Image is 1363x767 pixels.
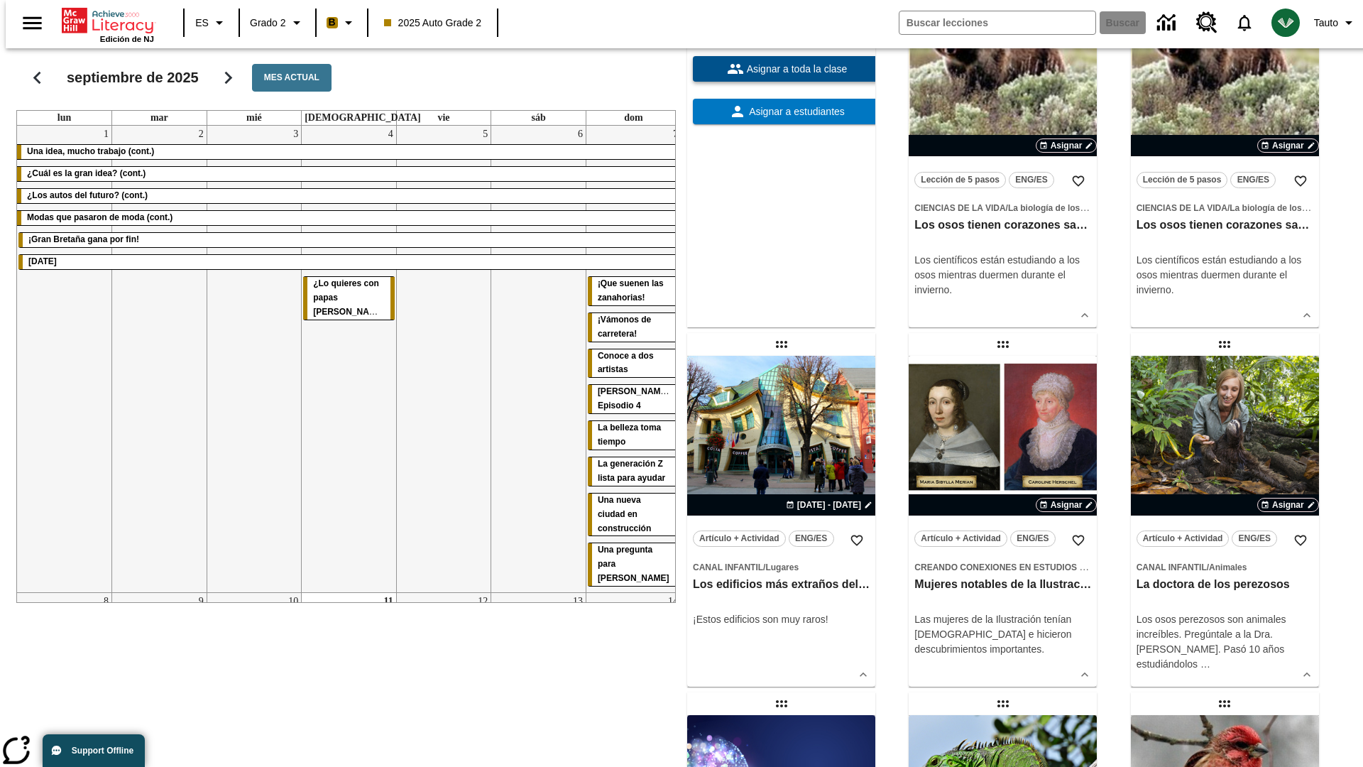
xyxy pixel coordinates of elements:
button: Añadir a mis Favoritas [1066,168,1091,194]
span: Día del Trabajo [28,256,57,266]
td: 4 de septiembre de 2025 [302,126,397,593]
span: Canal Infantil [693,562,763,572]
span: Una nueva ciudad en construcción [598,495,651,533]
div: Elena Menope: Episodio 4 [588,385,679,413]
a: lunes [55,111,74,125]
button: Ver más [1296,664,1318,685]
button: Añadir a mis Favoritas [1066,528,1091,553]
button: Seguir [210,60,246,96]
span: ENG/ES [1017,531,1049,546]
div: Los osos perezosos son animales increíbles. Pregúntale a la Dra. [PERSON_NAME]. Pasó 10 años estu... [1137,612,1313,672]
img: avatar image [1271,9,1300,37]
div: Una idea, mucho trabajo (cont.) [17,145,681,159]
p: Las mujeres de la Ilustración tenían [DEMOGRAPHIC_DATA] e hicieron descubrimientos importantes. [914,612,1091,657]
a: viernes [434,111,452,125]
td: 1 de septiembre de 2025 [17,126,112,593]
button: Boost El color de la clase es anaranjado claro. Cambiar el color de la clase. [321,10,363,36]
span: … [1200,658,1210,670]
span: / [1006,203,1008,213]
button: ENG/ES [789,531,834,547]
span: Asignar [1051,139,1083,152]
a: 9 de septiembre de 2025 [196,593,207,610]
td: 6 de septiembre de 2025 [491,126,586,593]
span: Canal Infantil [1137,562,1207,572]
a: 3 de septiembre de 2025 [290,126,301,143]
div: La generación Z lista para ayudar [588,457,679,486]
button: Ver más [853,664,874,685]
span: Lección de 5 pasos [1143,173,1222,187]
button: Asignar a estudiantes [693,99,881,124]
button: ENG/ES [1232,531,1277,547]
div: ¡Que suenen las zanahorias! [588,277,679,305]
span: Creando conexiones en Estudios Sociales [914,562,1122,572]
span: Modas que pasaron de moda (cont.) [27,212,173,222]
div: ¡Vámonos de carretera! [588,313,679,342]
h3: Mujeres notables de la Ilustración [914,577,1091,592]
button: Ver más [1074,664,1095,685]
span: Lugares [765,562,799,572]
button: Añadir a mis Favoritas [844,528,870,553]
td: 3 de septiembre de 2025 [207,126,302,593]
span: Elena Menope: Episodio 4 [598,386,672,410]
div: Lección arrastrable: Pregúntale a la científica: Misterios de la mente [770,692,793,715]
button: Asignar Elegir fechas [1036,138,1097,153]
a: 5 de septiembre de 2025 [480,126,491,143]
button: ENG/ES [1010,531,1056,547]
div: Una nueva ciudad en construcción [588,494,679,536]
h3: La doctora de los perezosos [1137,577,1313,592]
span: ¿Cuál es la gran idea? (cont.) [27,168,146,178]
div: Lección arrastrable: Lluvia de iguanas [992,692,1014,715]
h3: Los osos tienen corazones sanos, pero ¿por qué? [914,218,1091,233]
span: 2025 Auto Grade 2 [384,16,482,31]
div: Una pregunta para Joplin [588,544,679,587]
a: 6 de septiembre de 2025 [575,126,586,143]
a: 2 de septiembre de 2025 [196,126,207,143]
span: Lección de 5 pasos [921,173,1000,187]
span: Tema: Canal Infantil/Animales [1137,560,1313,575]
span: Tema: Creando conexiones en Estudios Sociales/Historia universal II [914,560,1091,575]
a: 4 de septiembre de 2025 [385,126,396,143]
a: 13 de septiembre de 2025 [570,593,586,610]
span: La generación Z lista para ayudar [598,459,665,483]
span: Animales [1209,562,1247,572]
button: Artículo + Actividad [1137,531,1230,547]
span: Artículo + Actividad [699,531,779,546]
button: Asignar a toda la clase [693,56,881,82]
div: Portada [62,5,154,43]
span: Artículo + Actividad [921,531,1001,546]
span: La belleza toma tiempo [598,423,661,447]
div: lesson details [909,356,1097,687]
span: Asignar a estudiantes [746,104,845,119]
div: Lección arrastrable: La doctora de los perezosos [1213,333,1236,356]
button: Ver más [1074,305,1095,326]
button: Escoja un nuevo avatar [1263,4,1308,41]
button: Abrir el menú lateral [11,2,53,44]
span: ES [195,16,209,31]
a: miércoles [243,111,265,125]
a: 12 de septiembre de 2025 [475,593,491,610]
span: Edición de NJ [100,35,154,43]
button: Añadir a mis Favoritas [1288,528,1313,553]
a: Portada [62,6,154,35]
a: Notificaciones [1226,4,1263,41]
button: Lenguaje: ES, Selecciona un idioma [189,10,234,36]
button: Artículo + Actividad [914,531,1007,547]
button: Mes actual [252,64,332,92]
div: lesson details [1131,356,1319,687]
span: Tauto [1314,16,1338,31]
span: Asignar [1051,499,1083,511]
div: Modas que pasaron de moda (cont.) [17,211,681,225]
button: ENG/ES [1009,172,1054,188]
div: ¿Los autos del futuro? (cont.) [17,189,681,203]
td: 2 de septiembre de 2025 [112,126,207,593]
button: ENG/ES [1230,172,1276,188]
h2: septiembre de 2025 [67,70,199,87]
button: Lección de 5 pasos [914,172,1006,188]
div: ¿Lo quieres con papas fritas? [303,277,395,320]
div: ¿Cuál es la gran idea? (cont.) [17,167,681,181]
a: Centro de información [1149,4,1188,43]
div: Lección arrastrable: Los edificios más extraños del mundo [770,333,793,356]
a: sábado [528,111,548,125]
span: / [763,562,765,572]
a: 1 de septiembre de 2025 [101,126,111,143]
